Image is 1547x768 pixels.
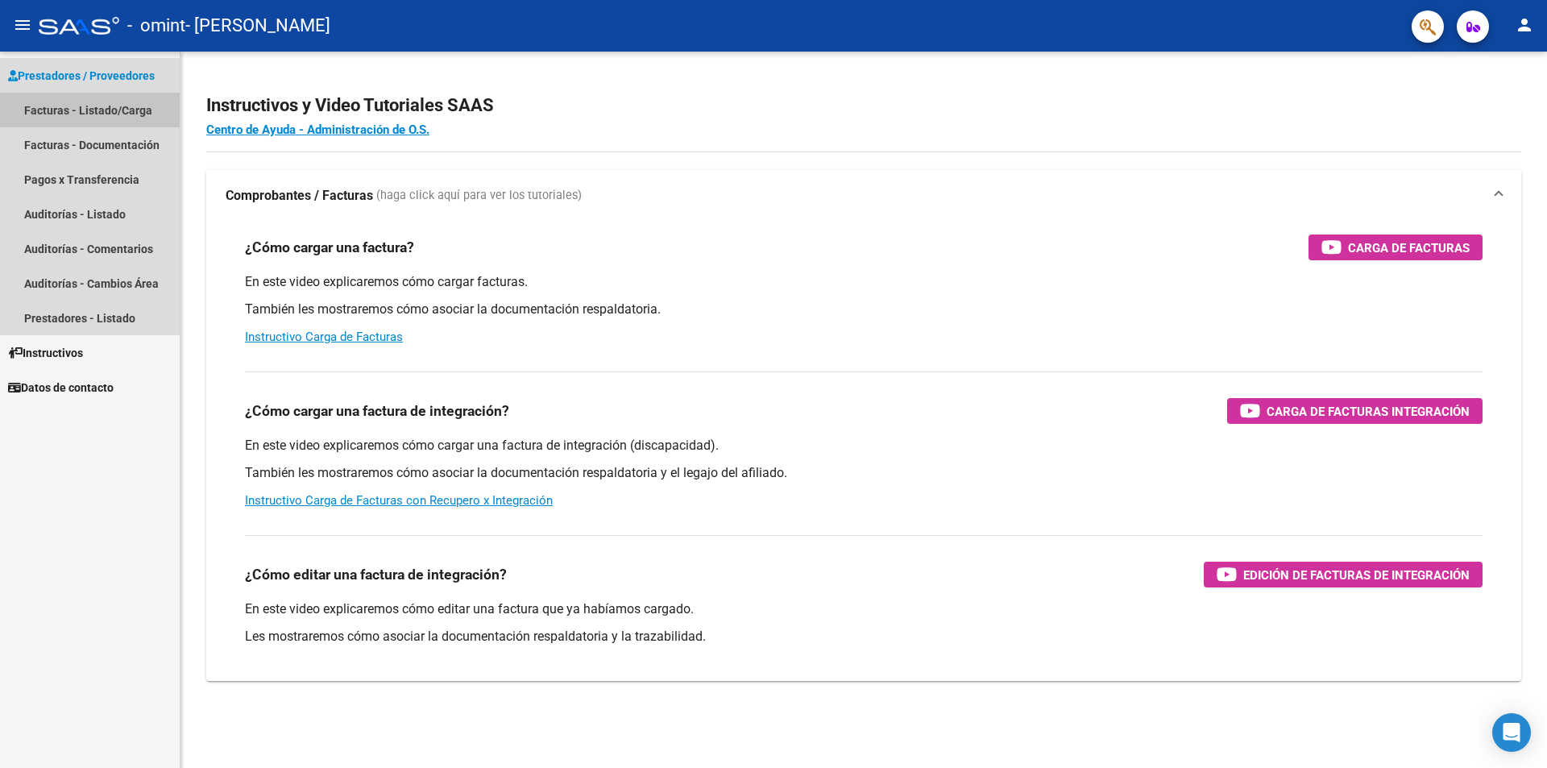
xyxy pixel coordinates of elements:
button: Carga de Facturas Integración [1227,398,1483,424]
span: (haga click aquí para ver los tutoriales) [376,187,582,205]
span: - omint [127,8,185,44]
p: En este video explicaremos cómo editar una factura que ya habíamos cargado. [245,600,1483,618]
mat-icon: person [1515,15,1534,35]
span: Carga de Facturas Integración [1267,401,1470,421]
a: Instructivo Carga de Facturas con Recupero x Integración [245,493,553,508]
p: En este video explicaremos cómo cargar una factura de integración (discapacidad). [245,437,1483,455]
strong: Comprobantes / Facturas [226,187,373,205]
mat-icon: menu [13,15,32,35]
h3: ¿Cómo cargar una factura de integración? [245,400,509,422]
a: Instructivo Carga de Facturas [245,330,403,344]
span: Datos de contacto [8,379,114,396]
button: Edición de Facturas de integración [1204,562,1483,587]
p: También les mostraremos cómo asociar la documentación respaldatoria. [245,301,1483,318]
span: - [PERSON_NAME] [185,8,330,44]
p: Les mostraremos cómo asociar la documentación respaldatoria y la trazabilidad. [245,628,1483,646]
h2: Instructivos y Video Tutoriales SAAS [206,90,1521,121]
div: Comprobantes / Facturas (haga click aquí para ver los tutoriales) [206,222,1521,681]
h3: ¿Cómo cargar una factura? [245,236,414,259]
h3: ¿Cómo editar una factura de integración? [245,563,507,586]
span: Instructivos [8,344,83,362]
span: Edición de Facturas de integración [1243,565,1470,585]
p: También les mostraremos cómo asociar la documentación respaldatoria y el legajo del afiliado. [245,464,1483,482]
a: Centro de Ayuda - Administración de O.S. [206,122,429,137]
button: Carga de Facturas [1309,235,1483,260]
div: Open Intercom Messenger [1492,713,1531,752]
p: En este video explicaremos cómo cargar facturas. [245,273,1483,291]
span: Prestadores / Proveedores [8,67,155,85]
mat-expansion-panel-header: Comprobantes / Facturas (haga click aquí para ver los tutoriales) [206,170,1521,222]
span: Carga de Facturas [1348,238,1470,258]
